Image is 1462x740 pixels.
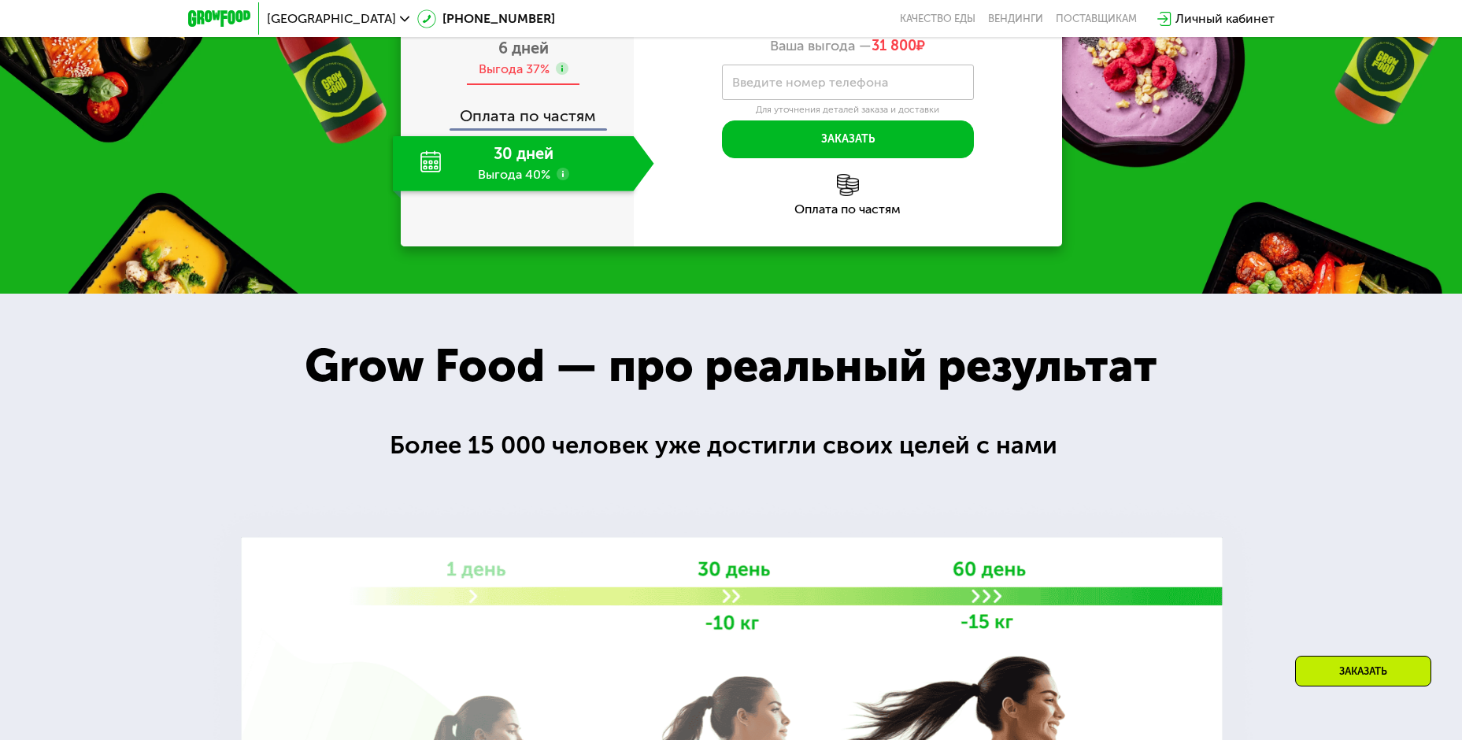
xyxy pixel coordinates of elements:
[837,174,859,196] img: l6xcnZfty9opOoJh.png
[872,38,925,55] span: ₽
[722,120,974,158] button: Заказать
[1175,9,1275,28] div: Личный кабинет
[900,13,975,25] a: Качество еды
[1295,656,1431,686] div: Заказать
[722,104,974,117] div: Для уточнения деталей заказа и доставки
[498,39,549,57] span: 6 дней
[479,61,550,78] div: Выгода 37%
[402,92,634,128] div: Оплата по частям
[267,13,396,25] span: [GEOGRAPHIC_DATA]
[732,78,888,87] label: Введите номер телефона
[271,331,1192,401] div: Grow Food — про реальный результат
[417,9,555,28] a: [PHONE_NUMBER]
[872,37,916,54] span: 31 800
[390,427,1072,464] div: Более 15 000 человек уже достигли своих целей с нами
[634,203,1062,216] div: Оплата по частям
[634,38,1062,55] div: Ваша выгода —
[1056,13,1137,25] div: поставщикам
[988,13,1043,25] a: Вендинги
